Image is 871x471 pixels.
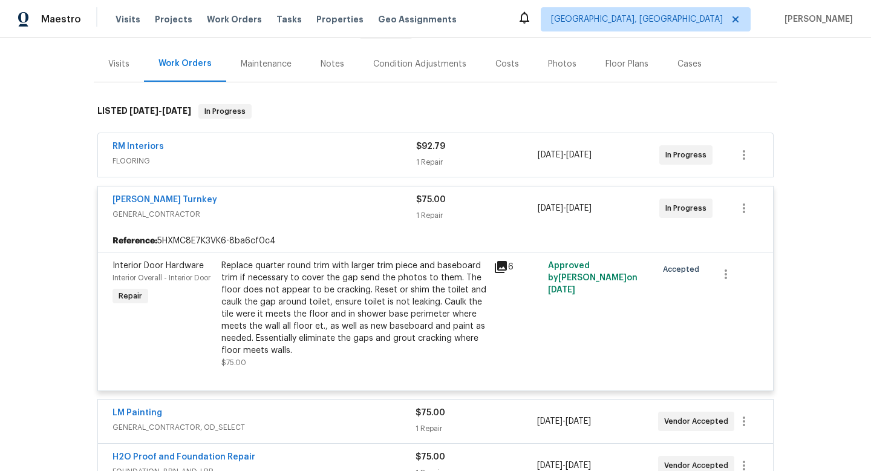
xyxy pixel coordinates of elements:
[114,290,147,302] span: Repair
[566,151,592,159] span: [DATE]
[664,415,733,427] span: Vendor Accepted
[373,58,466,70] div: Condition Adjustments
[605,58,648,70] div: Floor Plans
[551,13,723,25] span: [GEOGRAPHIC_DATA], [GEOGRAPHIC_DATA]
[416,156,538,168] div: 1 Repair
[665,149,711,161] span: In Progress
[113,409,162,417] a: LM Painting
[538,151,563,159] span: [DATE]
[538,149,592,161] span: -
[158,58,212,70] div: Work Orders
[538,202,592,214] span: -
[537,415,591,427] span: -
[665,202,711,214] span: In Progress
[113,196,217,204] a: [PERSON_NAME] Turnkey
[94,92,777,131] div: LISTED [DATE]-[DATE]In Progress
[129,107,191,115] span: -
[416,196,446,204] span: $75.00
[316,13,364,25] span: Properties
[780,13,853,25] span: [PERSON_NAME]
[113,453,255,461] a: H2O Proof and Foundation Repair
[494,260,541,274] div: 6
[548,286,575,294] span: [DATE]
[416,142,445,151] span: $92.79
[113,155,416,167] span: FLOORING
[663,263,704,275] span: Accepted
[566,204,592,212] span: [DATE]
[241,58,292,70] div: Maintenance
[321,58,344,70] div: Notes
[129,107,158,115] span: [DATE]
[548,58,576,70] div: Photos
[416,423,537,435] div: 1 Repair
[537,417,563,426] span: [DATE]
[677,58,702,70] div: Cases
[113,208,416,220] span: GENERAL_CONTRACTOR
[97,104,191,119] h6: LISTED
[276,15,302,24] span: Tasks
[207,13,262,25] span: Work Orders
[566,461,591,470] span: [DATE]
[108,58,129,70] div: Visits
[538,204,563,212] span: [DATE]
[116,13,140,25] span: Visits
[221,260,486,357] div: Replace quarter round trim with larger trim piece and baseboard trim if necessary to cover the ga...
[566,417,591,426] span: [DATE]
[98,230,773,252] div: 5HXMC8E7K3VK6-8ba6cf0c4
[200,105,250,117] span: In Progress
[378,13,457,25] span: Geo Assignments
[113,274,210,282] span: Interior Overall - Interior Door
[155,13,192,25] span: Projects
[113,262,204,270] span: Interior Door Hardware
[113,421,416,433] span: GENERAL_CONTRACTOR, OD_SELECT
[495,58,519,70] div: Costs
[537,461,563,470] span: [DATE]
[416,209,538,222] div: 1 Repair
[113,235,157,247] b: Reference:
[41,13,81,25] span: Maestro
[416,409,445,417] span: $75.00
[416,453,445,461] span: $75.00
[548,262,638,294] span: Approved by [PERSON_NAME] on
[113,142,164,151] a: RM Interiors
[162,107,191,115] span: [DATE]
[221,359,246,366] span: $75.00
